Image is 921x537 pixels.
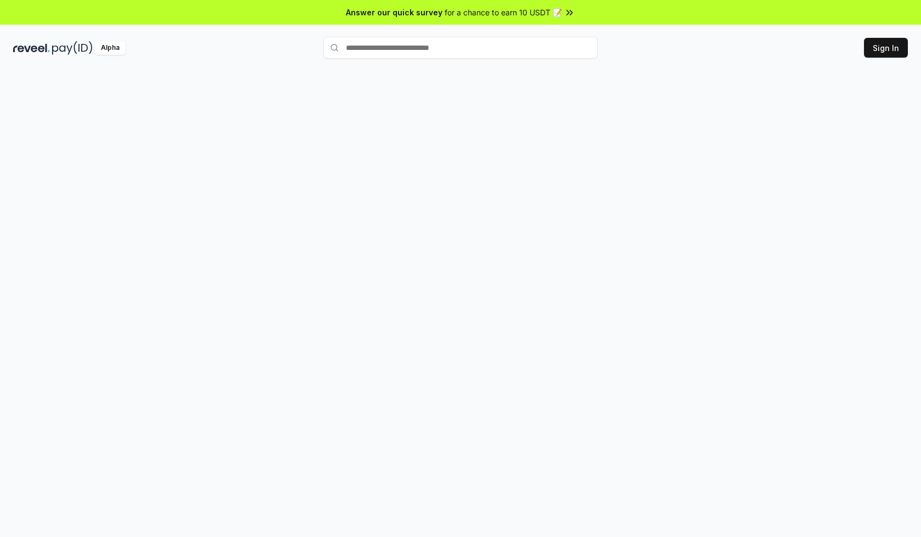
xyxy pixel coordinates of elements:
[346,7,442,18] span: Answer our quick survey
[13,41,50,55] img: reveel_dark
[864,38,908,58] button: Sign In
[95,41,126,55] div: Alpha
[52,41,93,55] img: pay_id
[445,7,562,18] span: for a chance to earn 10 USDT 📝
